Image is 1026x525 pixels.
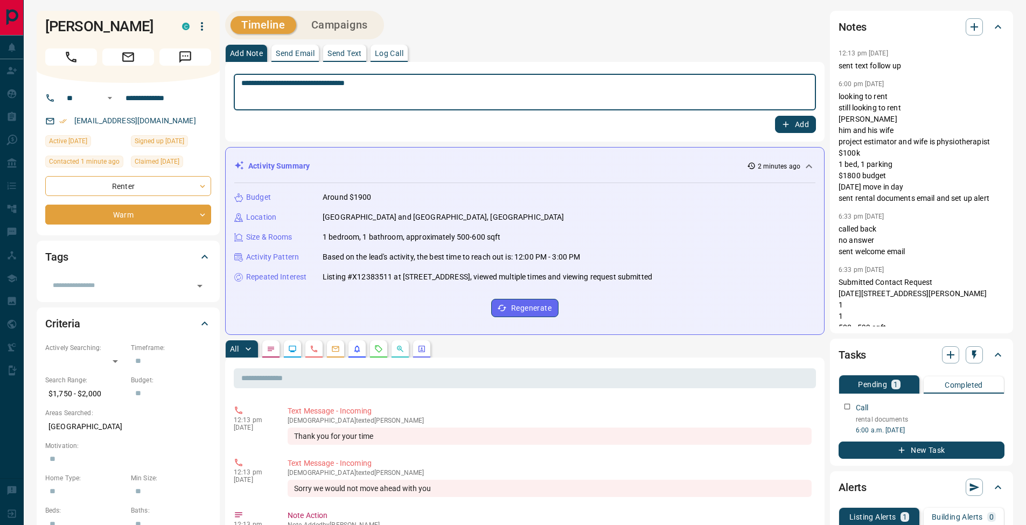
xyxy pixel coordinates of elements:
[353,345,361,353] svg: Listing Alerts
[246,271,306,283] p: Repeated Interest
[276,50,315,57] p: Send Email
[989,513,994,521] p: 0
[858,381,887,388] p: Pending
[839,213,884,220] p: 6:33 pm [DATE]
[374,345,383,353] svg: Requests
[396,345,404,353] svg: Opportunities
[159,48,211,66] span: Message
[45,408,211,418] p: Areas Searched:
[45,248,68,265] h2: Tags
[417,345,426,353] svg: Agent Actions
[267,345,275,353] svg: Notes
[839,80,884,88] p: 6:00 pm [DATE]
[839,14,1004,40] div: Notes
[775,116,816,133] button: Add
[45,385,125,403] p: $1,750 - $2,000
[49,136,87,146] span: Active [DATE]
[246,251,299,263] p: Activity Pattern
[45,205,211,225] div: Warm
[230,50,263,57] p: Add Note
[310,345,318,353] svg: Calls
[131,156,211,171] div: Fri Sep 05 2025
[45,18,166,35] h1: [PERSON_NAME]
[131,343,211,353] p: Timeframe:
[45,311,211,337] div: Criteria
[288,469,812,477] p: [DEMOGRAPHIC_DATA] texted [PERSON_NAME]
[288,480,812,497] div: Sorry we would not move ahead with you
[839,474,1004,500] div: Alerts
[246,232,292,243] p: Size & Rooms
[45,418,211,436] p: [GEOGRAPHIC_DATA]
[131,375,211,385] p: Budget:
[839,50,888,57] p: 12:13 pm [DATE]
[323,251,580,263] p: Based on the lead's activity, the best time to reach out is: 12:00 PM - 3:00 PM
[45,135,125,150] div: Wed Sep 10 2025
[234,424,271,431] p: [DATE]
[839,277,1004,401] p: Submitted Contact Request [DATE][STREET_ADDRESS][PERSON_NAME] 1 1 500 - 599 sqft $1,675 X12322790...
[491,299,559,317] button: Regenerate
[839,91,1004,204] p: looking to rent still looking to rent [PERSON_NAME] him and his wife project estimator and wife i...
[131,506,211,515] p: Baths:
[246,212,276,223] p: Location
[839,266,884,274] p: 6:33 pm [DATE]
[288,458,812,469] p: Text Message - Incoming
[903,513,907,521] p: 1
[234,156,815,176] div: Activity Summary2 minutes ago
[288,417,812,424] p: [DEMOGRAPHIC_DATA] texted [PERSON_NAME]
[839,346,866,363] h2: Tasks
[246,192,271,203] p: Budget
[839,18,867,36] h2: Notes
[288,510,812,521] p: Note Action
[839,223,1004,257] p: called back no answer sent welcome email
[45,244,211,270] div: Tags
[45,375,125,385] p: Search Range:
[131,473,211,483] p: Min Size:
[288,428,812,445] div: Thank you for your time
[248,160,310,172] p: Activity Summary
[288,345,297,353] svg: Lead Browsing Activity
[59,117,67,125] svg: Email Verified
[894,381,898,388] p: 1
[375,50,403,57] p: Log Call
[231,16,296,34] button: Timeline
[839,479,867,496] h2: Alerts
[45,441,211,451] p: Motivation:
[135,156,179,167] span: Claimed [DATE]
[323,192,372,203] p: Around $1900
[131,135,211,150] div: Fri Sep 05 2025
[323,212,564,223] p: [GEOGRAPHIC_DATA] and [GEOGRAPHIC_DATA], [GEOGRAPHIC_DATA]
[849,513,896,521] p: Listing Alerts
[288,405,812,417] p: Text Message - Incoming
[856,425,1004,435] p: 6:00 a.m. [DATE]
[839,60,1004,72] p: sent text follow up
[839,342,1004,368] div: Tasks
[135,136,184,146] span: Signed up [DATE]
[45,315,80,332] h2: Criteria
[856,415,1004,424] p: rental documents
[74,116,196,125] a: [EMAIL_ADDRESS][DOMAIN_NAME]
[301,16,379,34] button: Campaigns
[839,442,1004,459] button: New Task
[758,162,800,171] p: 2 minutes ago
[856,402,869,414] p: Call
[323,232,500,243] p: 1 bedroom, 1 bathroom, approximately 500-600 sqft
[327,50,362,57] p: Send Text
[932,513,983,521] p: Building Alerts
[103,92,116,104] button: Open
[331,345,340,353] svg: Emails
[234,416,271,424] p: 12:13 pm
[234,476,271,484] p: [DATE]
[182,23,190,30] div: condos.ca
[192,278,207,293] button: Open
[323,271,652,283] p: Listing #X12383511 at [STREET_ADDRESS], viewed multiple times and viewing request submitted
[49,156,120,167] span: Contacted 1 minute ago
[45,176,211,196] div: Renter
[945,381,983,389] p: Completed
[102,48,154,66] span: Email
[45,156,125,171] div: Mon Sep 15 2025
[45,48,97,66] span: Call
[234,468,271,476] p: 12:13 pm
[45,506,125,515] p: Beds:
[230,345,239,353] p: All
[45,343,125,353] p: Actively Searching:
